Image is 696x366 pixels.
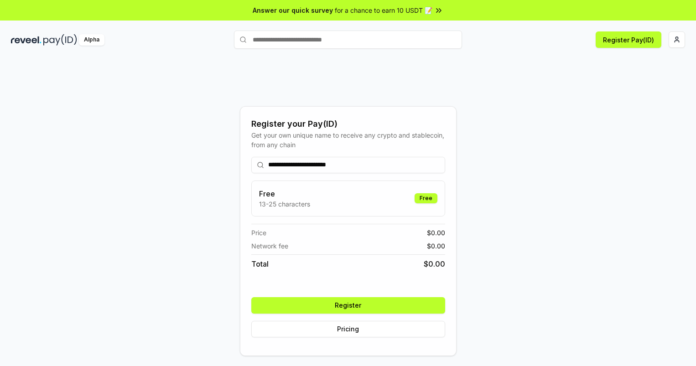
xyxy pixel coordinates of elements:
[11,34,42,46] img: reveel_dark
[424,258,445,269] span: $ 0.00
[596,31,661,48] button: Register Pay(ID)
[251,321,445,337] button: Pricing
[259,188,310,199] h3: Free
[427,228,445,237] span: $ 0.00
[259,199,310,209] p: 13-25 characters
[427,241,445,251] span: $ 0.00
[251,241,288,251] span: Network fee
[251,118,445,130] div: Register your Pay(ID)
[251,297,445,314] button: Register
[251,228,266,237] span: Price
[253,5,333,15] span: Answer our quick survey
[251,258,269,269] span: Total
[43,34,77,46] img: pay_id
[335,5,432,15] span: for a chance to earn 10 USDT 📝
[415,193,437,203] div: Free
[79,34,104,46] div: Alpha
[251,130,445,149] div: Get your own unique name to receive any crypto and stablecoin, from any chain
